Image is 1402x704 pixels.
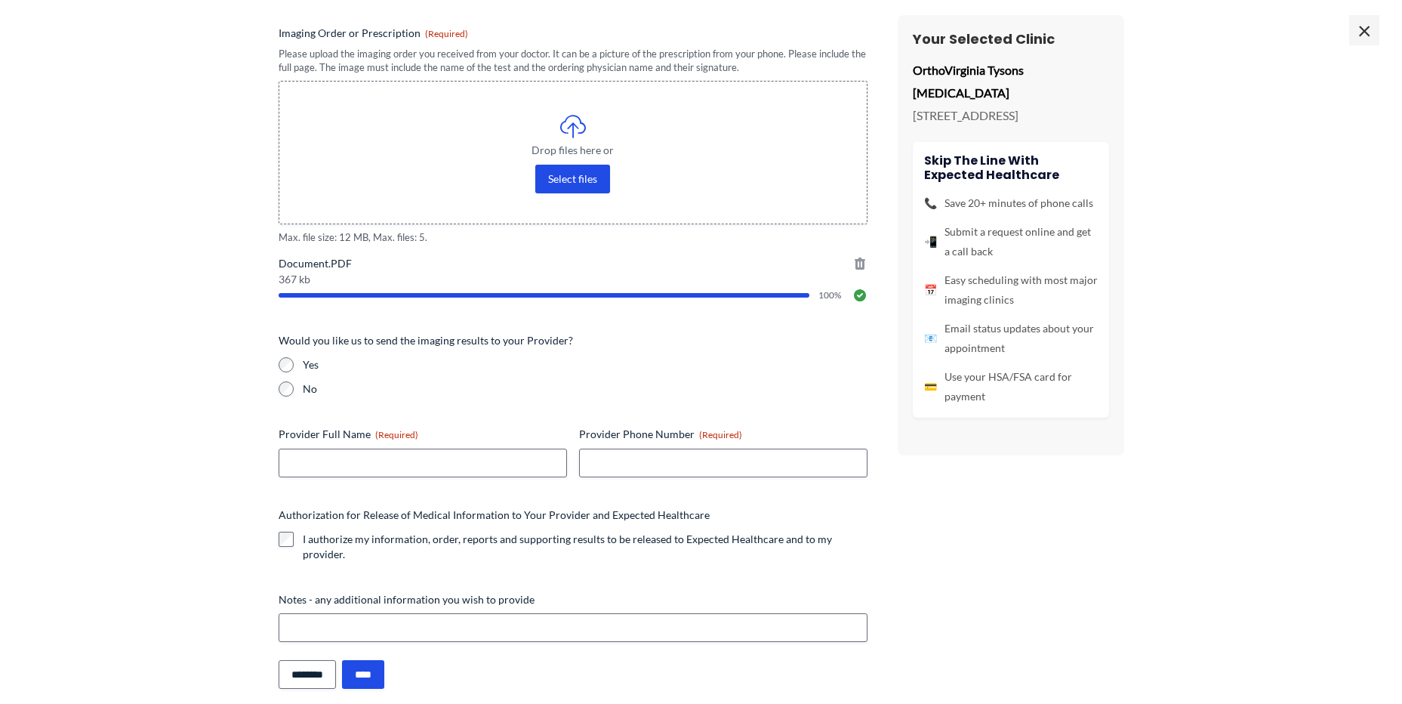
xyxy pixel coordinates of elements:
[924,377,937,397] span: 💳
[535,165,610,193] button: select files, imaging order or prescription(required)
[310,145,837,156] span: Drop files here or
[579,427,867,442] label: Provider Phone Number
[279,333,573,348] legend: Would you like us to send the imaging results to your Provider?
[425,28,468,39] span: (Required)
[279,256,867,271] span: Document.PDF
[924,329,937,348] span: 📧
[924,280,937,300] span: 📅
[924,319,1098,358] li: Email status updates about your appointment
[279,274,867,285] span: 367 kb
[279,592,867,607] label: Notes - any additional information you wish to provide
[279,230,867,245] span: Max. file size: 12 MB, Max. files: 5.
[279,26,867,41] label: Imaging Order or Prescription
[924,193,1098,213] li: Save 20+ minutes of phone calls
[279,427,567,442] label: Provider Full Name
[279,47,867,75] div: Please upload the imaging order you received from your doctor. It can be a picture of the prescri...
[375,429,418,440] span: (Required)
[913,104,1109,127] p: [STREET_ADDRESS]
[924,367,1098,406] li: Use your HSA/FSA card for payment
[279,508,710,523] legend: Authorization for Release of Medical Information to Your Provider and Expected Healthcare
[924,222,1098,261] li: Submit a request online and get a call back
[699,429,742,440] span: (Required)
[924,193,937,213] span: 📞
[303,532,867,562] label: I authorize my information, order, reports and supporting results to be released to Expected Heal...
[818,291,843,300] span: 100%
[1349,15,1379,45] span: ×
[924,153,1098,182] h4: Skip the line with Expected Healthcare
[924,270,1098,310] li: Easy scheduling with most major imaging clinics
[924,232,937,252] span: 📲
[303,357,867,372] label: Yes
[913,30,1109,48] h3: Your Selected Clinic
[303,381,867,397] label: No
[913,59,1109,103] p: OrthoVirginia Tysons [MEDICAL_DATA]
